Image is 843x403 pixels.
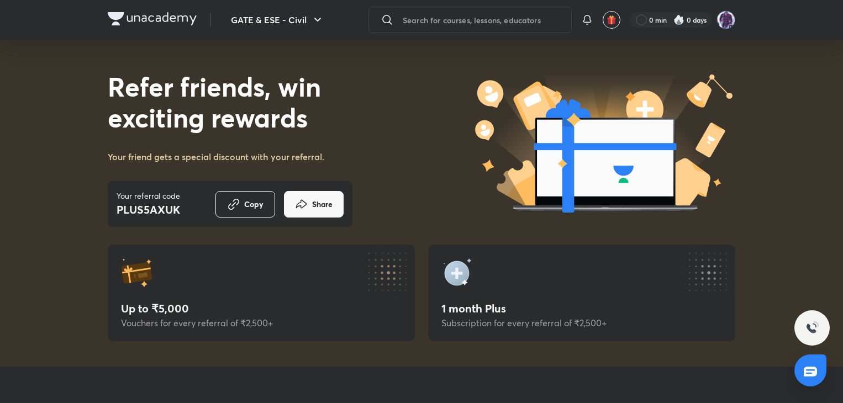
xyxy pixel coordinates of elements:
[117,190,180,201] p: Your referral code
[224,9,331,31] button: GATE & ESE - Civil
[441,302,722,315] div: 1 month Plus
[121,258,152,289] img: reward
[215,191,275,218] button: Copy
[312,199,333,210] span: Share
[108,150,324,163] h5: Your friend gets a special discount with your referral.
[398,5,572,35] input: Search for courses, lessons, educators
[607,15,617,25] img: avatar
[108,71,352,132] h1: Refer friends, win exciting rewards
[673,14,684,25] img: streak
[441,318,722,328] div: Subscription for every referral of ₹2,500+
[441,258,472,289] img: reward
[716,10,735,29] img: Tejasvi Upadhyay
[244,199,264,210] span: Copy
[108,12,197,28] a: Company Logo
[108,12,197,25] img: Company Logo
[121,302,402,315] div: Up to ₹5,000
[805,321,819,335] img: ttu
[284,191,344,218] button: Share
[603,11,620,29] button: avatar
[121,318,402,328] div: Vouchers for every referral of ₹2,500+
[470,70,735,215] img: laptop
[117,201,180,218] h4: PLUS5AXUK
